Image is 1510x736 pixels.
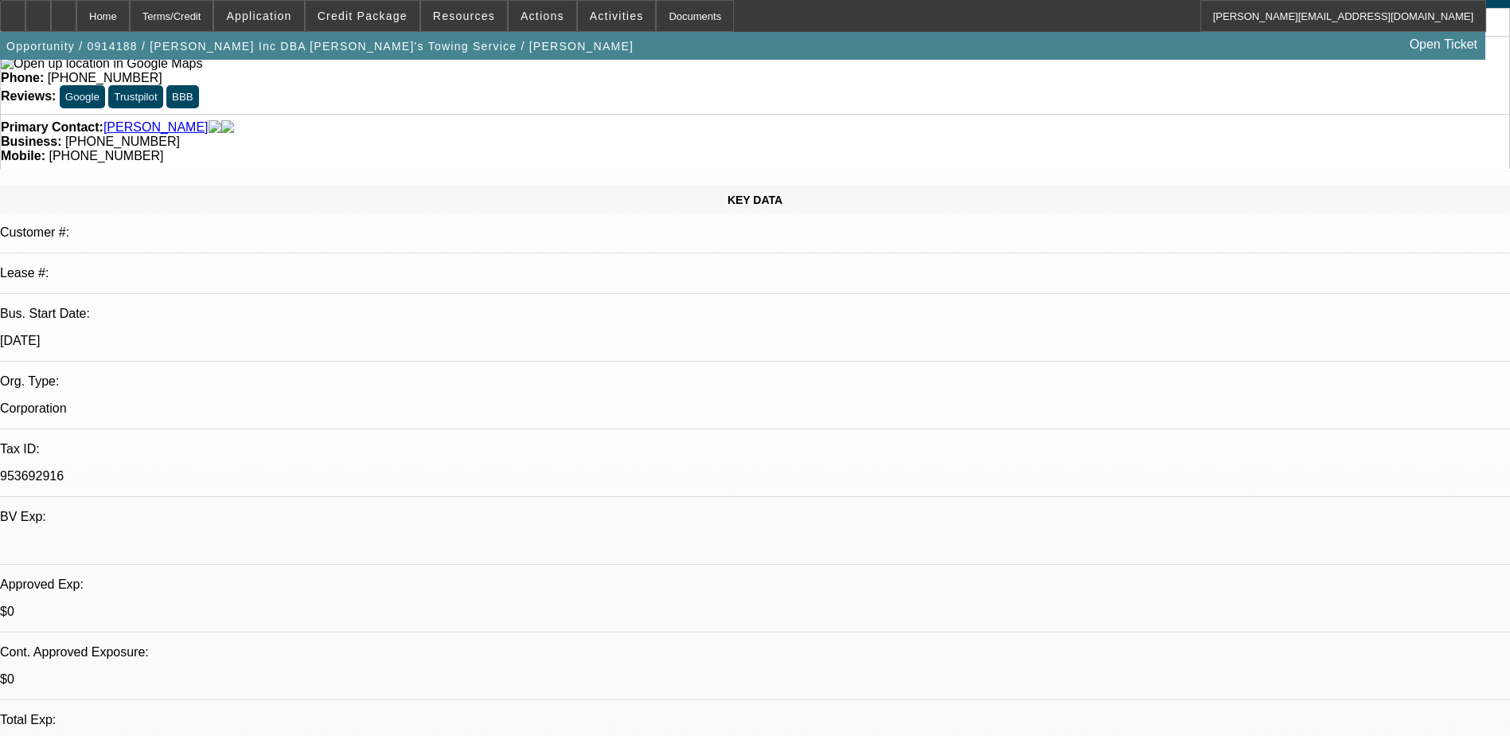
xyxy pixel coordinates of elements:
[65,135,180,148] span: [PHONE_NUMBER]
[1403,31,1484,58] a: Open Ticket
[6,40,634,53] span: Opportunity / 0914188 / [PERSON_NAME] Inc DBA [PERSON_NAME]'s Towing Service / [PERSON_NAME]
[509,1,576,31] button: Actions
[214,1,303,31] button: Application
[60,85,105,108] button: Google
[1,135,61,148] strong: Business:
[578,1,656,31] button: Activities
[1,120,103,135] strong: Primary Contact:
[421,1,507,31] button: Resources
[1,57,202,70] a: View Google Maps
[49,149,163,162] span: [PHONE_NUMBER]
[48,71,162,84] span: [PHONE_NUMBER]
[1,71,44,84] strong: Phone:
[590,10,644,22] span: Activities
[728,194,782,206] span: KEY DATA
[108,85,162,108] button: Trustpilot
[318,10,408,22] span: Credit Package
[226,10,291,22] span: Application
[433,10,495,22] span: Resources
[209,120,221,135] img: facebook-icon.png
[1,89,56,103] strong: Reviews:
[166,85,199,108] button: BBB
[221,120,234,135] img: linkedin-icon.png
[103,120,209,135] a: [PERSON_NAME]
[306,1,419,31] button: Credit Package
[521,10,564,22] span: Actions
[1,149,45,162] strong: Mobile:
